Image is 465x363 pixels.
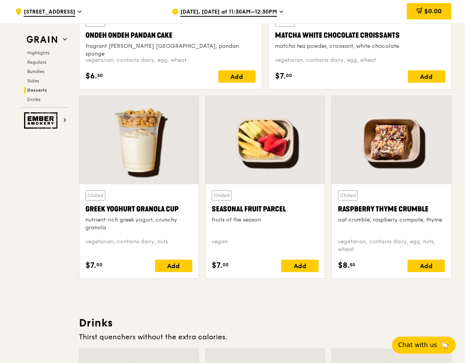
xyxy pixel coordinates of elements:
[275,70,286,82] span: $7.
[275,42,445,50] div: matcha tea powder, croissant, white chocolate
[212,216,319,224] div: fruits of the season
[350,262,355,268] span: 50
[85,216,192,232] div: nutrient-rich greek yogurt, crunchy granola
[79,332,452,342] div: Thirst quenchers without the extra calories.
[27,78,39,84] span: Sides
[281,260,319,272] div: Add
[96,262,103,268] span: 00
[212,204,319,215] div: Seasonal Fruit Parcel
[24,8,75,17] span: [STREET_ADDRESS]
[24,33,60,47] img: Grain web logo
[338,238,445,253] div: vegetarian, contains dairy, egg, nuts, wheat
[286,72,292,79] span: 00
[85,238,192,253] div: vegetarian, contains dairy, nuts
[79,316,452,330] h3: Drinks
[408,260,445,272] div: Add
[424,7,442,15] span: $0.00
[85,42,256,58] div: fragrant [PERSON_NAME] [GEOGRAPHIC_DATA], pandan sponge
[398,340,437,350] span: Chat with us
[85,70,97,82] span: $6.
[85,56,256,64] div: vegetarian, contains dairy, egg, wheat
[338,216,445,224] div: oat crumble, raspberry compote, thyme
[85,190,105,201] div: Chilled
[24,112,60,129] img: Ember Smokery web logo
[218,70,256,83] div: Add
[338,260,350,271] span: $8.
[85,204,192,215] div: Greek Yoghurt Granola Cup
[275,56,445,64] div: vegetarian, contains dairy, egg, wheat
[85,260,96,271] span: $7.
[180,8,277,17] span: [DATE], [DATE] at 11:30AM–12:30PM
[338,190,358,201] div: Chilled
[27,87,47,93] span: Desserts
[212,260,223,271] span: $7.
[275,30,445,41] div: Matcha White Chocolate Croissants
[27,69,44,74] span: Bundles
[392,337,456,354] button: Chat with us🦙
[155,260,192,272] div: Add
[27,59,46,65] span: Regulars
[27,97,40,102] span: Drinks
[97,72,103,79] span: 50
[338,204,445,215] div: Raspberry Thyme Crumble
[85,30,256,41] div: Ondeh Ondeh Pandan Cake
[440,340,449,350] span: 🦙
[223,262,229,268] span: 00
[408,70,445,83] div: Add
[27,50,49,56] span: Highlights
[212,238,319,253] div: vegan
[212,190,232,201] div: Chilled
